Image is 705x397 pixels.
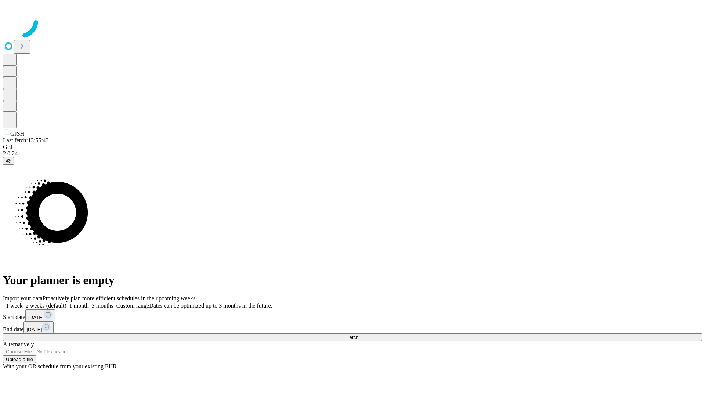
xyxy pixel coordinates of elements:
[346,335,358,340] span: Fetch
[6,158,11,164] span: @
[3,355,36,363] button: Upload a file
[3,341,34,347] span: Alternatively
[116,303,149,309] span: Custom range
[149,303,272,309] span: Dates can be optimized up to 3 months in the future.
[3,363,117,369] span: With your OR schedule from your existing EHR
[26,303,66,309] span: 2 weeks (default)
[10,130,24,137] span: GJSH
[3,273,702,287] h1: Your planner is empty
[3,321,702,333] div: End date
[3,295,43,301] span: Import your data
[25,309,55,321] button: [DATE]
[3,309,702,321] div: Start date
[26,327,42,332] span: [DATE]
[3,137,49,143] span: Last fetch: 13:55:43
[3,333,702,341] button: Fetch
[28,315,44,320] span: [DATE]
[69,303,89,309] span: 1 month
[3,157,14,165] button: @
[43,295,197,301] span: Proactively plan more efficient schedules in the upcoming weeks.
[3,150,702,157] div: 2.0.241
[23,321,54,333] button: [DATE]
[3,144,702,150] div: GEI
[92,303,113,309] span: 3 months
[6,303,23,309] span: 1 week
